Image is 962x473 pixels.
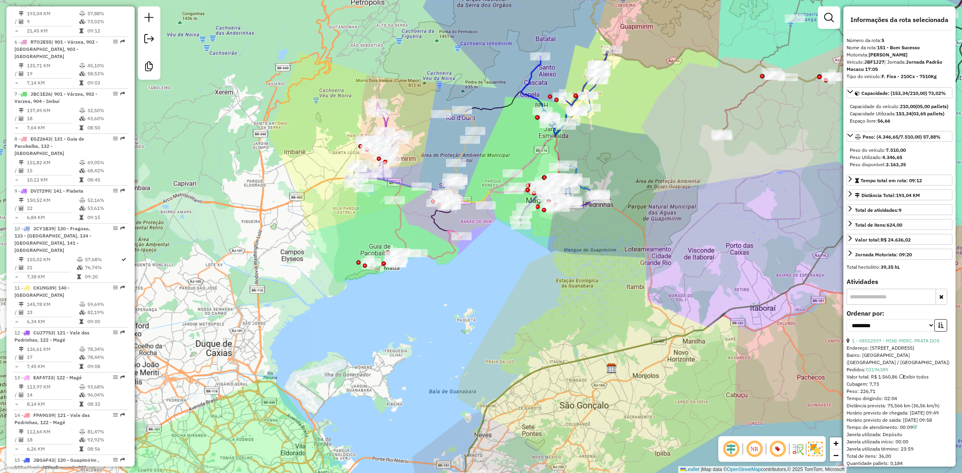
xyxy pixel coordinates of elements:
i: Distância Total [19,257,24,262]
div: Motorista: [847,51,952,58]
i: % de utilização do peso [79,108,85,113]
td: 09:12 [87,27,125,35]
div: Distância Total: [855,192,920,199]
td: 78,44% [87,353,125,361]
i: % de utilização da cubagem [79,437,85,442]
a: Distância Total:193,04 KM [847,189,952,200]
span: Exibir número da rota [768,439,787,459]
td: 193,04 KM [26,10,79,18]
i: % de utilização do peso [79,429,85,434]
td: 08:32 [87,400,125,408]
td: 43,60% [87,115,125,123]
td: 45,10% [87,62,125,70]
a: Exibir filtros [821,10,837,26]
i: % de utilização do peso [77,257,83,262]
strong: 5 [881,37,884,43]
strong: 210,00 [900,103,916,109]
strong: 3.163,35 [886,161,906,167]
span: + [833,438,839,448]
i: Tempo total em rota [79,81,83,85]
div: Janela utilizada término: 23:59 [847,445,952,453]
span: | 901 - Várzea, 902 - Varzea, 904 - Imbuí [14,91,97,104]
i: Total de Atividades [19,168,24,173]
span: JBC1E26 [30,91,51,97]
span: − [833,450,839,460]
i: Distância Total [19,11,24,16]
i: Tempo total em rota [79,402,83,407]
em: Opções [113,91,118,96]
strong: (05,00 pallets) [916,103,948,109]
i: % de utilização da cubagem [79,19,85,24]
span: Cubagem: 7,73 [847,381,879,387]
div: Valor total: R$ 1.560,86 [847,373,952,380]
div: Map data © contributors,© 2025 TomTom, Microsoft [678,466,847,473]
td: 08:50 [87,124,125,132]
td: 93,68% [87,383,125,391]
td: / [14,391,18,399]
span: | 141 - Piabeta [50,188,83,194]
a: Valor total:R$ 24.636,02 [847,234,952,245]
i: Total de Atividades [19,310,24,315]
span: JBF1J27 [30,1,51,7]
span: | [701,467,702,472]
td: 21,45 KM [26,27,79,35]
i: Total de Atividades [19,437,24,442]
i: Tempo total em rota [79,28,83,33]
i: % de utilização do peso [79,302,85,307]
div: Peso disponível: [850,161,949,168]
em: Rota exportada [120,226,125,231]
td: 08:56 [87,445,125,453]
span: CKU9G89 [33,285,55,291]
td: 6,26 KM [26,445,79,453]
div: Bairro: [GEOGRAPHIC_DATA] ([GEOGRAPHIC_DATA] / [GEOGRAPHIC_DATA]) [847,352,952,366]
td: 18 [26,115,79,123]
a: Zoom in [830,437,842,449]
em: Rota exportada [120,136,125,141]
td: = [14,176,18,184]
span: EGZ2643 [30,136,51,142]
i: % de utilização da cubagem [79,71,85,76]
em: Rota exportada [120,375,125,380]
td: 6,84 KM [26,213,79,221]
td: 78,34% [87,345,125,353]
strong: 39,35 hL [881,264,900,270]
a: Exportar sessão [141,31,157,49]
td: = [14,445,18,453]
td: 22 [26,204,79,212]
a: Total de itens:624,00 [847,219,952,230]
a: 1 - 08552597 - MINI-MERC. PRATA DOS [852,338,940,344]
span: Ocultar NR [745,439,764,459]
td: 7,38 KM [26,273,77,281]
img: CDD Niterói [606,363,617,374]
span: 14 - [14,412,90,425]
div: Total de itens: 36,00 [847,453,952,460]
span: Ocultar deslocamento [721,439,741,459]
i: % de utilização da cubagem [79,168,85,173]
td: 09:20 [85,273,121,281]
div: Espaço livre: [850,117,949,125]
td: 145,78 KM [26,300,79,308]
td: 126,61 KM [26,345,79,353]
td: / [14,115,18,123]
i: Total de Atividades [19,206,24,211]
td: / [14,308,18,316]
td: / [14,436,18,444]
span: 5 - [14,1,97,7]
strong: R$ 24.636,02 [881,237,911,243]
i: Total de Atividades [19,71,24,76]
a: Com service time [913,424,917,430]
div: Horário previsto de chegada: [DATE] 09:49 [847,409,952,417]
td: / [14,204,18,212]
span: 11 - [14,285,70,298]
strong: 7.510,00 [886,147,906,153]
i: Tempo total em rota [79,447,83,451]
span: | 122 - Magé [53,374,82,380]
i: % de utilização da cubagem [77,265,83,270]
span: | 121 - Vale das Pedrinhas, 122 - Magé [14,412,90,425]
div: Tempo dirigindo: 02:04 [847,395,952,402]
div: Total hectolitro: [847,264,952,271]
span: | 130 - Fragoso, 133 - [GEOGRAPHIC_DATA], 134 - [GEOGRAPHIC_DATA], 141 - [GEOGRAPHIC_DATA] [14,225,91,253]
div: Capacidade do veículo: [850,103,949,110]
em: Rota exportada [120,285,125,290]
i: % de utilização do peso [79,63,85,68]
